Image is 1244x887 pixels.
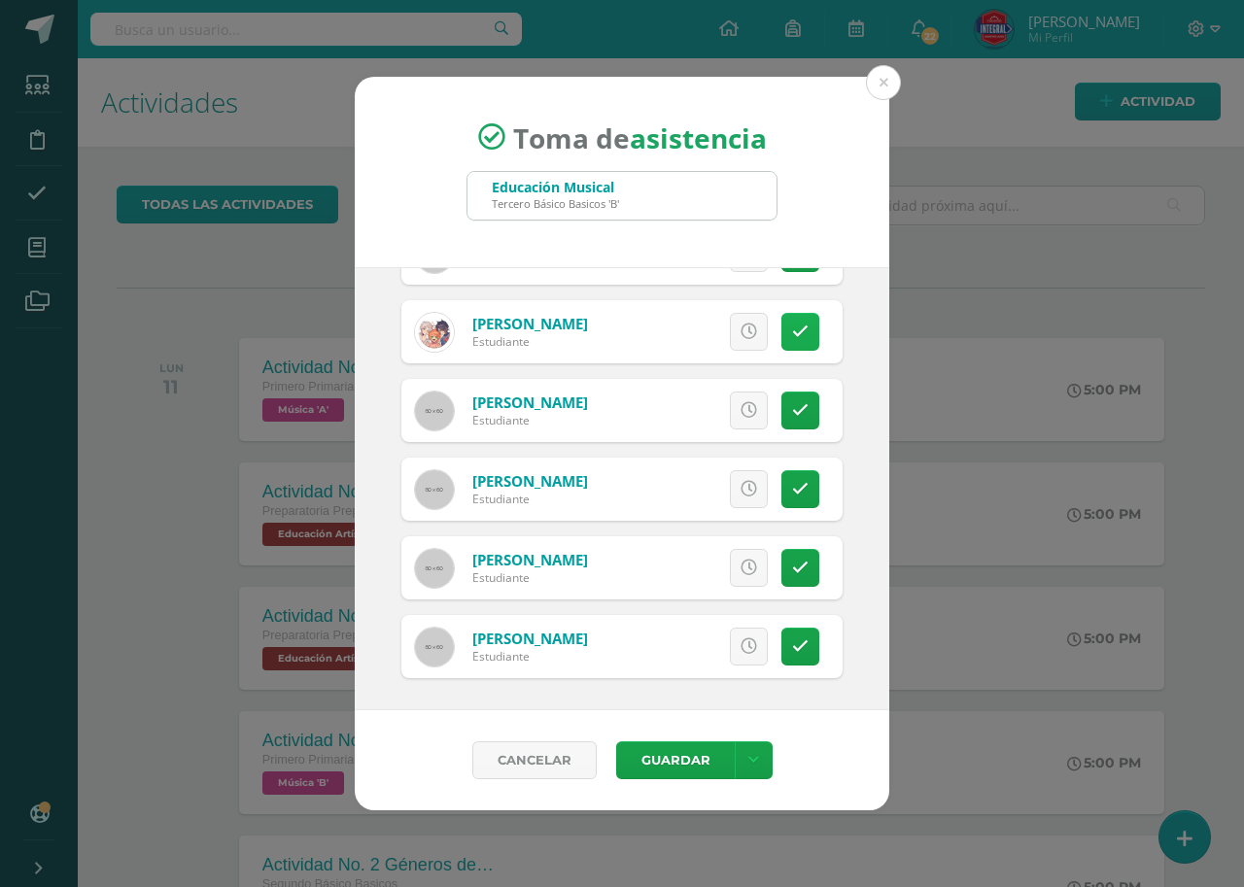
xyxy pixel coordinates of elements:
[472,648,588,665] div: Estudiante
[638,550,691,586] span: Excusa
[472,314,588,333] a: [PERSON_NAME]
[472,333,588,350] div: Estudiante
[415,392,454,430] img: 60x60
[638,392,691,428] span: Excusa
[472,550,588,569] a: [PERSON_NAME]
[472,569,588,586] div: Estudiante
[415,313,454,352] img: 87bc67c57f78a1a2a93e2d2a2ff1a948.png
[472,629,588,648] a: [PERSON_NAME]
[638,629,691,665] span: Excusa
[415,549,454,588] img: 60x60
[415,470,454,509] img: 60x60
[638,314,691,350] span: Excusa
[472,412,588,428] div: Estudiante
[472,471,588,491] a: [PERSON_NAME]
[492,178,619,196] div: Educación Musical
[415,628,454,666] img: 60x60
[616,741,735,779] button: Guardar
[472,491,588,507] div: Estudiante
[472,392,588,412] a: [PERSON_NAME]
[630,119,767,155] strong: asistencia
[866,65,901,100] button: Close (Esc)
[472,741,597,779] a: Cancelar
[638,471,691,507] span: Excusa
[467,172,777,220] input: Busca un grado o sección aquí...
[492,196,619,211] div: Tercero Básico Basicos 'B'
[513,119,767,155] span: Toma de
